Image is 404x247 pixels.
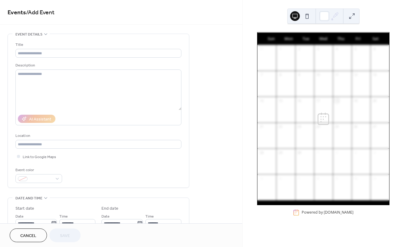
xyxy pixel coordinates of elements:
[259,98,264,103] div: 14
[372,47,377,51] div: 6
[372,150,377,155] div: 4
[302,210,353,215] div: Powered by
[278,124,283,129] div: 22
[353,150,358,155] div: 3
[297,47,302,51] div: 2
[332,33,349,45] div: Thu
[15,31,42,38] span: Event details
[278,176,283,181] div: 6
[145,213,154,220] span: Time
[349,33,367,45] div: Fri
[335,98,339,103] div: 18
[297,176,302,181] div: 7
[259,150,264,155] div: 28
[15,167,61,173] div: Event color
[278,47,283,51] div: 1
[372,98,377,103] div: 20
[8,7,26,19] a: Events
[297,73,302,77] div: 9
[259,124,264,129] div: 21
[15,62,180,69] div: Description
[372,73,377,77] div: 13
[367,33,384,45] div: Sat
[335,176,339,181] div: 9
[297,98,302,103] div: 16
[297,124,302,129] div: 23
[59,213,68,220] span: Time
[15,195,42,201] span: Date and time
[262,33,280,45] div: Sun
[297,33,315,45] div: Tue
[353,98,358,103] div: 19
[353,73,358,77] div: 12
[26,7,55,19] span: / Add Event
[259,47,264,51] div: 31
[10,228,47,242] button: Cancel
[316,150,320,155] div: 1
[259,176,264,181] div: 5
[15,205,34,212] div: Start date
[353,47,358,51] div: 5
[20,233,36,239] span: Cancel
[15,213,24,220] span: Date
[335,150,339,155] div: 2
[101,205,118,212] div: End date
[353,176,358,181] div: 10
[278,150,283,155] div: 29
[278,98,283,103] div: 15
[278,73,283,77] div: 8
[372,176,377,181] div: 11
[15,133,180,139] div: Location
[15,42,180,48] div: Title
[101,213,110,220] span: Date
[353,124,358,129] div: 26
[372,124,377,129] div: 27
[324,210,353,215] a: [DOMAIN_NAME]
[316,98,320,103] div: 17
[316,47,320,51] div: 3
[280,33,297,45] div: Mon
[315,33,332,45] div: Wed
[335,124,339,129] div: 25
[316,176,320,181] div: 8
[259,73,264,77] div: 7
[316,73,320,77] div: 10
[23,154,56,160] span: Link to Google Maps
[335,47,339,51] div: 4
[335,73,339,77] div: 11
[316,124,320,129] div: 24
[297,150,302,155] div: 30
